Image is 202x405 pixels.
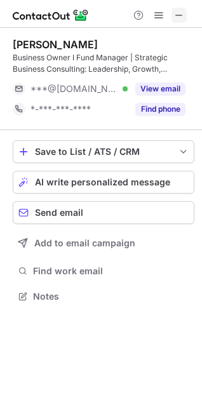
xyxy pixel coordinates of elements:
[13,288,194,305] button: Notes
[13,8,89,23] img: ContactOut v5.3.10
[35,177,170,187] span: AI write personalized message
[34,238,135,248] span: Add to email campaign
[13,171,194,194] button: AI write personalized message
[135,83,185,95] button: Reveal Button
[13,262,194,280] button: Find work email
[30,83,118,95] span: ***@[DOMAIN_NAME]
[33,291,189,302] span: Notes
[13,52,194,75] div: Business Owner I Fund Manager | Strategic Business Consulting: Leadership, Growth, Investing, Opt...
[13,38,98,51] div: [PERSON_NAME]
[35,208,83,218] span: Send email
[33,265,189,277] span: Find work email
[13,140,194,163] button: save-profile-one-click
[13,232,194,255] button: Add to email campaign
[13,201,194,224] button: Send email
[135,103,185,116] button: Reveal Button
[35,147,172,157] div: Save to List / ATS / CRM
